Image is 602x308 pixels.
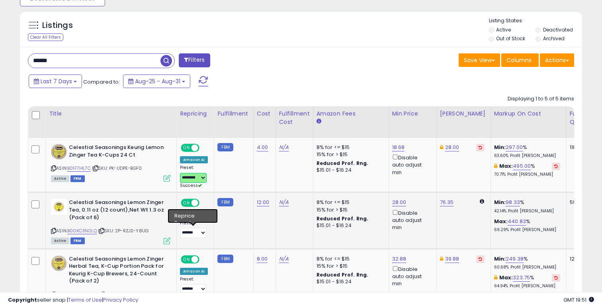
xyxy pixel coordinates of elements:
div: [PERSON_NAME] [440,110,487,118]
p: 70.71% Profit [PERSON_NAME] [494,172,560,177]
img: 61BGZCIYZkL._SL40_.jpg [51,255,67,271]
div: $15.01 - $16.24 [317,222,383,229]
span: | SKU: PK-UDPE-BGF0 [92,165,142,171]
a: 323.75 [513,274,530,282]
p: Listing States: [489,17,582,25]
span: Columns [506,56,532,64]
span: OFF [198,256,211,263]
div: 8% for <= $15 [317,144,383,151]
div: Preset: [180,277,208,294]
div: Markup on Cost [494,110,563,118]
p: 63.60% Profit [PERSON_NAME] [494,153,560,159]
div: % [494,274,560,289]
b: Reduced Prof. Rng. [317,215,369,222]
a: N/A [279,198,289,206]
div: Disable auto adjust min [392,153,430,176]
div: Fulfillment [217,110,250,118]
span: Last 7 Days [41,77,72,85]
label: Archived [543,35,565,42]
div: $15.01 - $16.24 [317,167,383,174]
div: 8% for <= $15 [317,199,383,206]
div: Clear All Filters [28,33,63,41]
div: Title [49,110,173,118]
div: % [494,255,560,270]
b: Min: [494,255,506,263]
span: FBM [70,175,85,182]
button: Actions [540,53,574,67]
div: 15% for > $15 [317,151,383,158]
a: 297.00 [506,143,523,151]
a: N/A [279,255,289,263]
small: FBM [217,198,233,206]
a: 76.35 [440,198,454,206]
div: Amazon AI [180,211,208,218]
a: 98.33 [506,198,520,206]
div: $15.01 - $16.24 [317,279,383,285]
th: The percentage added to the cost of goods (COGS) that forms the calculator for Min & Max prices. [491,106,566,138]
p: 42.14% Profit [PERSON_NAME] [494,208,560,214]
div: Fulfillment Cost [279,110,310,126]
div: Preset: [180,220,208,238]
span: Aug-25 - Aug-31 [135,77,180,85]
button: Save View [459,53,500,67]
a: 28.00 [445,143,459,151]
span: Compared to: [83,78,120,86]
a: 12.00 [257,198,270,206]
div: % [494,144,560,159]
p: 69.29% Profit [PERSON_NAME] [494,227,560,233]
div: seller snap | | [8,296,138,304]
a: Terms of Use [68,296,102,304]
div: Repricing [180,110,211,118]
label: Deactivated [543,26,573,33]
small: FBM [217,255,233,263]
b: Max: [499,162,513,170]
b: Celestial Seasonings Lemon Zinger Herbal Tea, K-Cup Portion Pack for Keurig K-Cup Brewers, 24-Cou... [69,255,166,287]
button: Aug-25 - Aug-31 [123,75,190,88]
div: Fulfillable Quantity [570,110,597,126]
b: Min: [494,143,506,151]
a: 440.83 [508,218,526,226]
span: OFF [198,145,211,151]
b: Celestial Seasonings Keurig Lemon Zinger Tea K-Cups 24 Ct [69,144,166,161]
label: Active [496,26,511,33]
img: 511hF1rrlHL._SL40_.jpg [51,144,67,160]
label: Out of Stock [496,35,525,42]
b: Max: [494,218,508,225]
div: 15% for > $15 [317,206,383,214]
span: All listings currently available for purchase on Amazon [51,237,69,244]
b: Reduced Prof. Rng. [317,271,369,278]
div: % [494,163,560,177]
div: ASIN: [51,199,170,243]
div: % [494,199,560,214]
span: | SKU: 2P-RZJS-Y8UG [98,228,149,234]
p: 60.68% Profit [PERSON_NAME] [494,265,560,270]
a: 18.68 [392,143,405,151]
h5: Listings [42,20,73,31]
a: 4.00 [257,143,268,151]
span: FBM [70,237,85,244]
span: Success [180,182,202,188]
button: Filters [179,53,210,67]
div: ASIN: [51,144,170,181]
div: 59 [570,199,594,206]
a: B00KC3N0LQ [67,228,97,234]
b: Celestial Seasonings Lemon Zinger Tea, 0.11 oz (12 count),Net Wt 1.3 oz (Pack of 6) [69,199,166,223]
span: ON [182,200,192,206]
a: B01F7I4L7C [67,165,91,172]
span: 2025-09-8 19:51 GMT [563,296,594,304]
div: Amazon AI [180,268,208,275]
b: Max: [499,274,513,281]
img: 51UjRu8yseL._SL40_.jpg [51,199,67,215]
div: 118 [570,144,594,151]
b: Min: [494,198,506,206]
small: FBM [217,143,233,151]
span: ON [182,256,192,263]
span: OFF [198,200,211,206]
p: 64.94% Profit [PERSON_NAME] [494,283,560,289]
strong: Copyright [8,296,37,304]
div: Disable auto adjust min [392,265,430,288]
b: Reduced Prof. Rng. [317,160,369,167]
a: N/A [279,143,289,151]
a: 39.88 [445,255,459,263]
span: All listings currently available for purchase on Amazon [51,175,69,182]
